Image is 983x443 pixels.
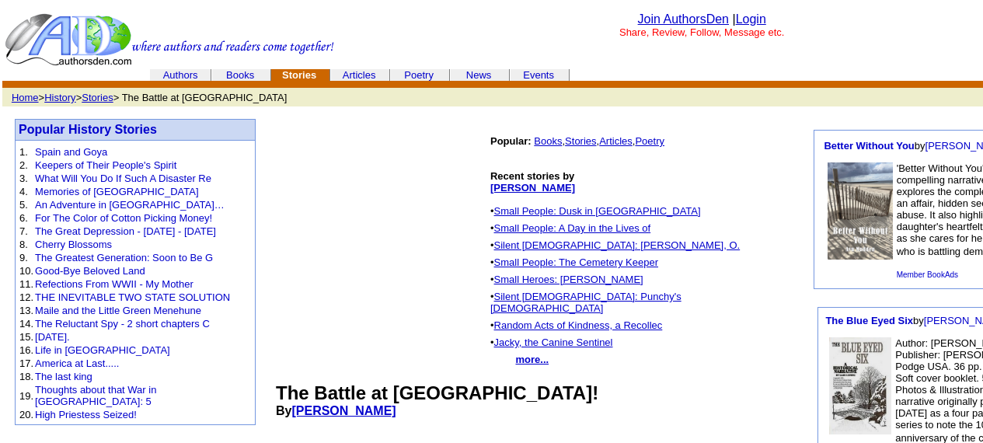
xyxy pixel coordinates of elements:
[490,331,496,337] img: shim.gif
[35,371,92,382] a: The last king
[490,217,496,222] img: shim.gif
[19,265,33,277] font: 10.
[490,234,496,239] img: shim.gif
[404,69,434,81] a: Poetry
[490,291,681,314] a: Silent [DEMOGRAPHIC_DATA]: Punchy's [DEMOGRAPHIC_DATA]
[490,222,740,365] font: •
[291,404,396,417] a: [PERSON_NAME]
[35,159,176,171] a: Keepers of Their People's Spirit
[19,239,28,250] font: 8.
[494,256,658,268] a: Small People: The Cemetery Keeper
[12,92,287,103] font: > > > The Battle at [GEOGRAPHIC_DATA]
[19,199,28,211] font: 5.
[490,337,613,365] font: •
[494,205,701,217] a: Small People: Dusk in [GEOGRAPHIC_DATA]
[35,278,193,290] a: Refections From WWII - My Mother
[19,409,33,420] font: 20.
[490,239,740,365] font: •
[35,318,210,330] a: The Reluctant Spy - 2 short chapters C
[638,12,729,26] a: Join AuthorsDen
[494,274,643,285] a: Small Heroes: [PERSON_NAME]
[19,123,157,136] a: Popular History Stories
[490,135,532,147] b: Popular:
[35,344,170,356] a: Life in [GEOGRAPHIC_DATA]
[824,140,914,152] a: Better Without You
[19,159,28,171] font: 2.
[490,256,681,365] font: •
[494,319,663,331] a: Random Acts of Kindness, a Recollec
[276,404,406,417] b: By
[490,314,496,319] img: shim.gif
[490,291,681,365] font: •
[35,225,216,237] a: The Great Depression - [DATE] - [DATE]
[732,12,765,26] font: |
[35,358,119,369] a: America at Last.....
[19,344,33,356] font: 16.
[276,382,598,403] font: The Battle at [GEOGRAPHIC_DATA]!
[5,12,334,67] img: header_logo2.gif
[35,291,230,303] a: THE INEVITABLE TWO STATE SOLUTION
[35,173,211,184] a: What Will You Do If Such A Disaster Re
[12,92,39,103] a: Home
[226,69,254,81] a: Books
[897,270,958,279] a: Member BookAds
[19,186,28,197] font: 4.
[19,225,28,237] font: 7.
[35,265,145,277] a: Good-Bye Beloved Land
[490,268,496,274] img: shim.gif
[35,186,198,197] a: Memories of [GEOGRAPHIC_DATA]
[490,205,740,365] font: •
[490,285,496,291] img: shim.gif
[19,331,33,343] font: 15.
[490,135,740,365] font: , , ,
[490,274,681,365] font: •
[35,239,112,250] a: Cherry Blossoms
[82,92,113,103] a: Stories
[523,69,554,81] a: Events
[19,252,28,263] font: 9.
[163,69,198,81] a: Authors
[829,337,891,434] img: 25019.jpg
[466,69,492,81] a: News
[515,354,549,365] a: more...
[490,182,575,194] a: [PERSON_NAME]
[19,173,28,184] font: 3.
[19,278,33,290] font: 11.
[490,319,662,365] font: •
[35,305,201,316] a: Maile and the Little Green Menehune
[35,252,213,263] a: The Greatest Generation: Soon to Be G
[35,409,137,420] a: High Priestess Seized!
[490,170,575,194] b: Recent stories by
[19,390,33,402] font: 19.
[35,146,107,158] a: Spain and Goya
[19,318,33,330] font: 14.
[35,212,212,224] a: For The Color of Cotton Picking Money!
[825,315,913,326] a: The Blue Eyed Six
[343,69,376,81] a: Articles
[19,291,33,303] font: 12.
[35,199,225,211] a: An Adventure in [GEOGRAPHIC_DATA]…
[490,251,496,256] img: shim.gif
[534,135,562,147] a: Books
[494,337,613,348] a: Jacky, the Canine Sentinel
[635,135,664,147] a: Poetry
[19,146,28,158] font: 1.
[828,162,892,260] img: 80515.jpg
[736,12,766,26] a: Login
[282,69,316,81] b: Stories
[44,92,75,103] a: History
